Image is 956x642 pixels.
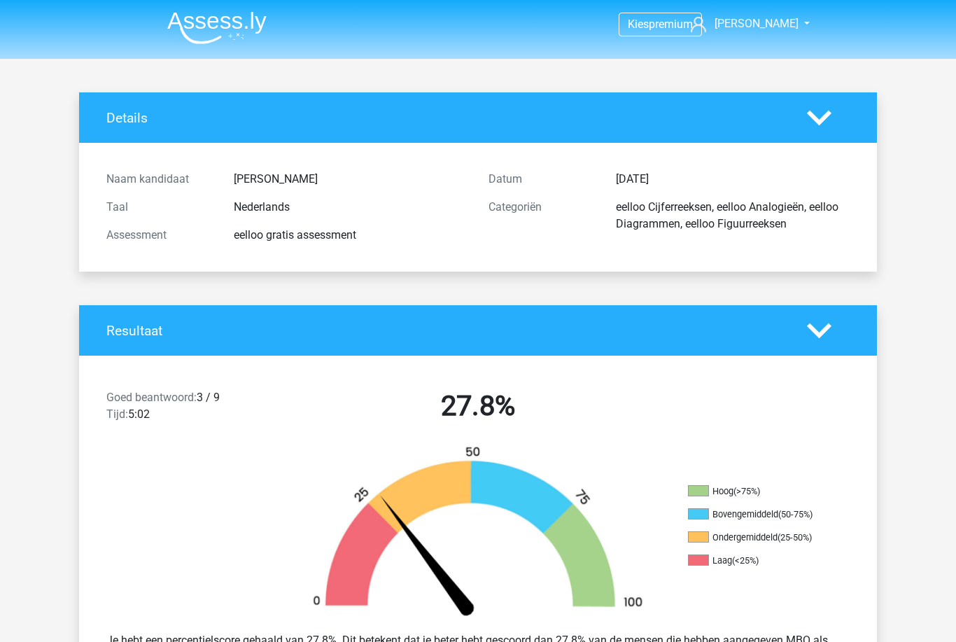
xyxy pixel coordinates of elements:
[715,17,799,30] span: [PERSON_NAME]
[778,532,812,543] div: (25-50%)
[96,389,287,428] div: 3 / 9 5:02
[223,199,478,216] div: Nederlands
[688,554,828,567] li: Laag
[605,171,860,188] div: [DATE]
[685,15,800,32] a: [PERSON_NAME]
[106,407,128,421] span: Tijd:
[167,11,267,44] img: Assessly
[96,171,223,188] div: Naam kandidaat
[289,445,667,621] img: 28.7d4f644ce88e.png
[297,389,659,423] h2: 27.8%
[688,531,828,544] li: Ondergemiddeld
[688,508,828,521] li: Bovengemiddeld
[649,18,693,31] span: premium
[106,110,786,126] h4: Details
[223,171,478,188] div: [PERSON_NAME]
[223,227,478,244] div: eelloo gratis assessment
[619,15,701,34] a: Kiespremium
[96,227,223,244] div: Assessment
[733,486,760,496] div: (>75%)
[106,323,786,339] h4: Resultaat
[478,199,605,232] div: Categoriën
[732,555,759,566] div: (<25%)
[106,391,197,404] span: Goed beantwoord:
[605,199,860,232] div: eelloo Cijferreeksen, eelloo Analogieën, eelloo Diagrammen, eelloo Figuurreeksen
[778,509,813,519] div: (50-75%)
[96,199,223,216] div: Taal
[478,171,605,188] div: Datum
[688,485,828,498] li: Hoog
[628,18,649,31] span: Kies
